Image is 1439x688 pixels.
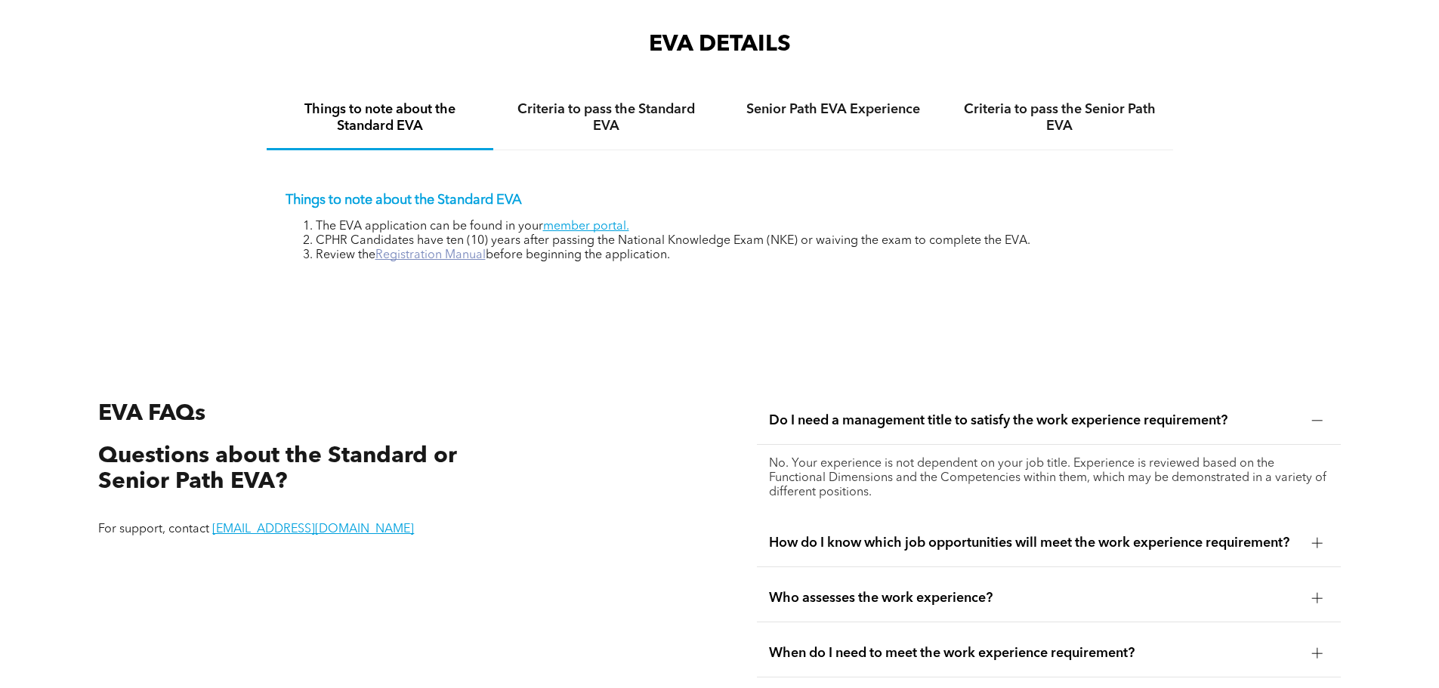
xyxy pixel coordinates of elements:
[98,523,209,535] span: For support, contact
[769,645,1300,662] span: When do I need to meet the work experience requirement?
[960,101,1160,134] h4: Criteria to pass the Senior Path EVA
[375,249,486,261] a: Registration Manual
[507,101,706,134] h4: Criteria to pass the Standard EVA
[98,445,457,494] span: Questions about the Standard or Senior Path EVA?
[280,101,480,134] h4: Things to note about the Standard EVA
[769,457,1329,500] p: No. Your experience is not dependent on your job title. Experience is reviewed based on the Funct...
[286,192,1154,208] p: Things to note about the Standard EVA
[649,33,791,56] span: EVA DETAILS
[733,101,933,118] h4: Senior Path EVA Experience
[543,221,629,233] a: member portal.
[98,403,205,425] span: EVA FAQs
[316,220,1154,234] li: The EVA application can be found in your
[769,412,1300,429] span: Do I need a management title to satisfy the work experience requirement?
[769,590,1300,606] span: Who assesses the work experience?
[212,523,414,535] a: [EMAIL_ADDRESS][DOMAIN_NAME]
[316,234,1154,248] li: CPHR Candidates have ten (10) years after passing the National Knowledge Exam (NKE) or waiving th...
[316,248,1154,263] li: Review the before beginning the application.
[769,535,1300,551] span: How do I know which job opportunities will meet the work experience requirement?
